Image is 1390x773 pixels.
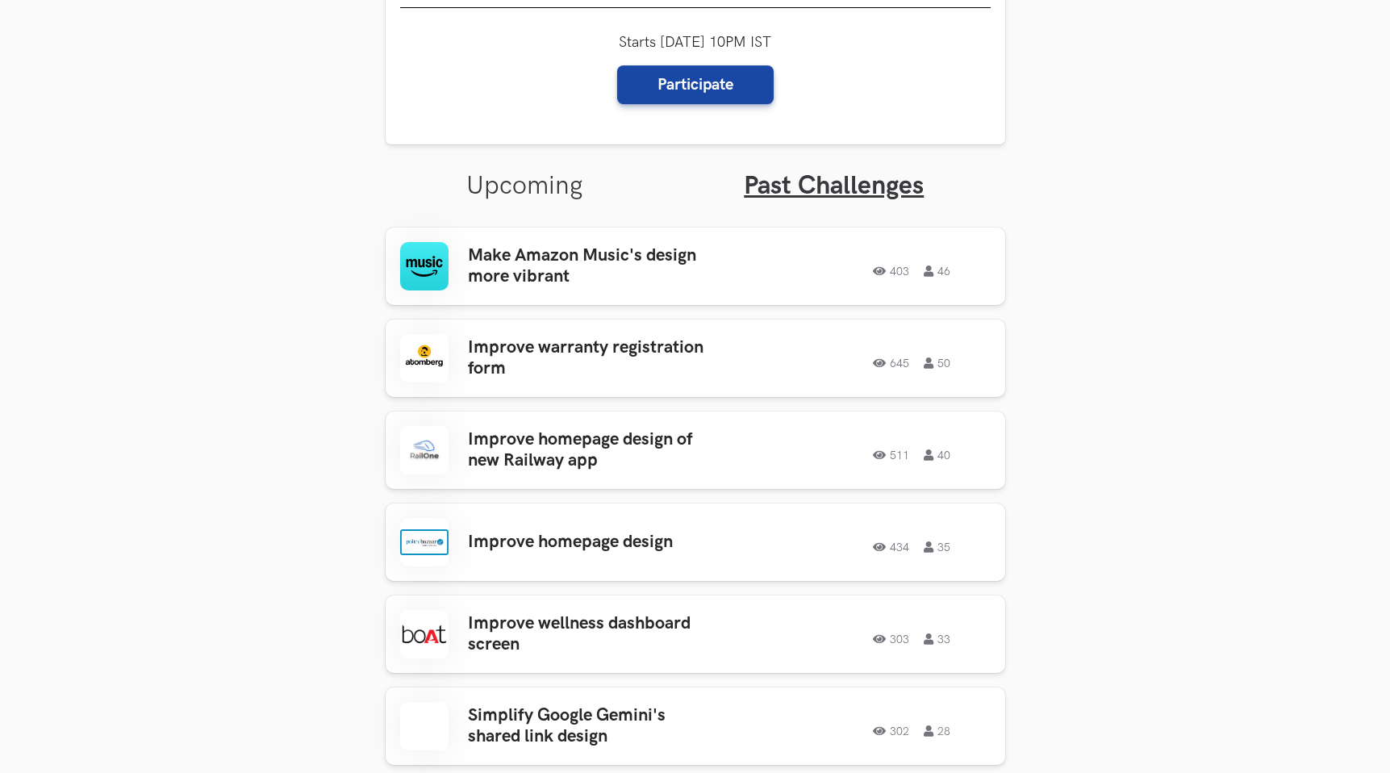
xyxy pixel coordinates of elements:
span: 28 [924,725,950,737]
ul: Tabs Interface [386,144,1005,202]
a: Make Amazon Music's design more vibrant40346 [386,228,1005,305]
span: 302 [873,725,909,737]
h3: Improve homepage design of new Railway app [468,429,720,472]
h3: Improve wellness dashboard screen [468,613,720,656]
span: 46 [924,265,950,277]
a: Improve wellness dashboard screen30333 [386,595,1005,673]
span: 303 [873,633,909,645]
h3: Simplify Google Gemini's shared link design [468,705,720,748]
a: Improve homepage design43435 [386,503,1005,581]
h3: Improve warranty registration form [468,337,720,380]
a: Upcoming [466,170,582,202]
a: Improve warranty registration form64550 [386,320,1005,397]
a: Improve homepage design of new Railway app51140 [386,412,1005,489]
span: 403 [873,265,909,277]
span: Starts [DATE] 10PM IST [619,34,771,51]
span: 50 [924,357,950,369]
span: 40 [924,449,950,461]
h3: Improve homepage design [468,532,720,553]
span: 434 [873,541,909,553]
span: 33 [924,633,950,645]
a: Participate [617,65,774,104]
a: Simplify Google Gemini's shared link design 302 28 [386,687,1005,765]
span: 511 [873,449,909,461]
span: 35 [924,541,950,553]
span: 645 [873,357,909,369]
h3: Make Amazon Music's design more vibrant [468,245,720,288]
a: Past Challenges [744,170,924,202]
